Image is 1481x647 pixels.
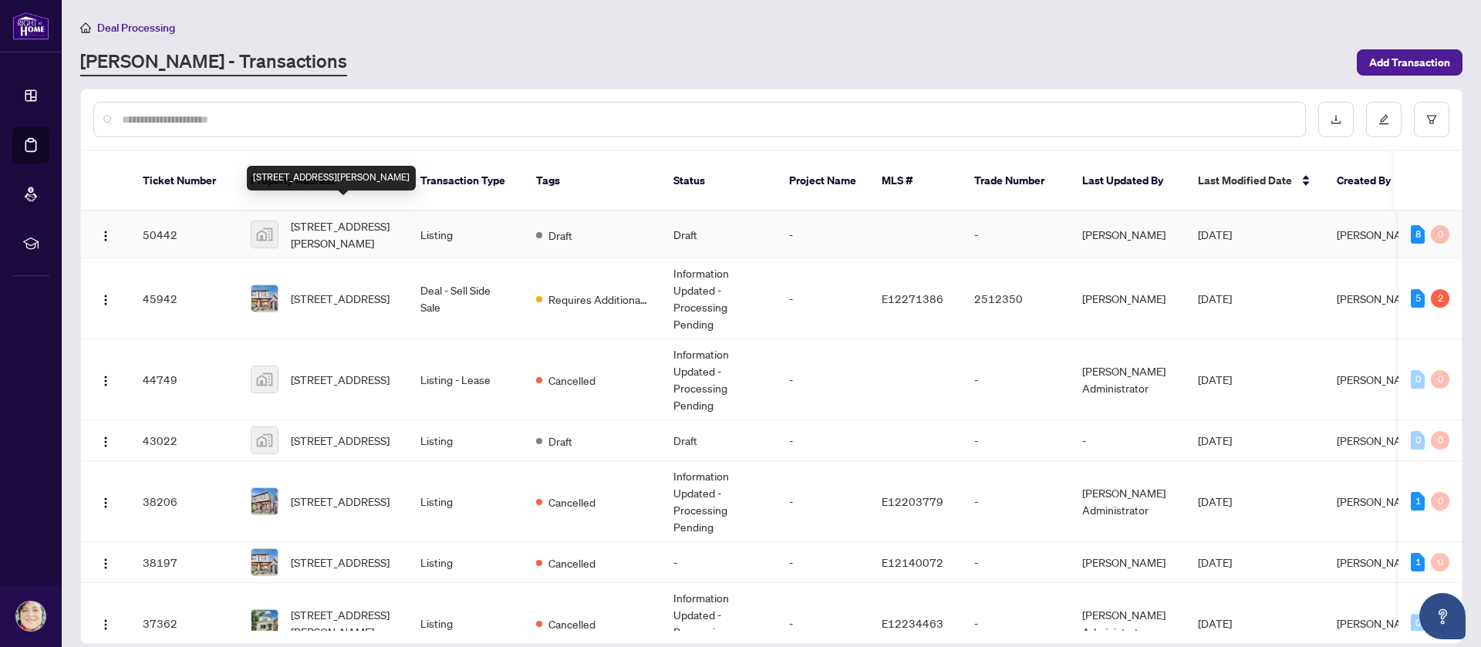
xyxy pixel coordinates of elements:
[1186,151,1324,211] th: Last Modified Date
[1070,420,1186,461] td: -
[1324,151,1417,211] th: Created By
[408,420,524,461] td: Listing
[1198,172,1292,189] span: Last Modified Date
[1198,433,1232,447] span: [DATE]
[291,371,390,388] span: [STREET_ADDRESS]
[1411,225,1425,244] div: 8
[1357,49,1462,76] button: Add Transaction
[869,151,962,211] th: MLS #
[1337,227,1420,241] span: [PERSON_NAME]
[130,339,238,420] td: 44749
[12,12,49,40] img: logo
[80,22,91,33] span: home
[130,151,238,211] th: Ticket Number
[408,339,524,420] td: Listing - Lease
[247,166,416,190] div: [STREET_ADDRESS][PERSON_NAME]
[548,433,572,450] span: Draft
[962,151,1070,211] th: Trade Number
[93,367,118,392] button: Logo
[1198,291,1232,305] span: [DATE]
[1431,370,1449,389] div: 0
[1411,431,1425,450] div: 0
[1431,492,1449,511] div: 0
[100,230,112,242] img: Logo
[251,285,278,312] img: thumbnail-img
[661,211,777,258] td: Draft
[548,494,595,511] span: Cancelled
[1070,542,1186,583] td: [PERSON_NAME]
[962,339,1070,420] td: -
[93,222,118,247] button: Logo
[661,151,777,211] th: Status
[548,291,649,308] span: Requires Additional Docs
[777,420,869,461] td: -
[93,489,118,514] button: Logo
[100,375,112,387] img: Logo
[1331,114,1341,125] span: download
[548,554,595,571] span: Cancelled
[1369,50,1450,75] span: Add Transaction
[777,258,869,339] td: -
[1337,433,1420,447] span: [PERSON_NAME]
[408,211,524,258] td: Listing
[962,211,1070,258] td: -
[548,227,572,244] span: Draft
[80,49,347,76] a: [PERSON_NAME] - Transactions
[1198,555,1232,569] span: [DATE]
[777,151,869,211] th: Project Name
[97,21,175,35] span: Deal Processing
[548,372,595,389] span: Cancelled
[661,258,777,339] td: Information Updated - Processing Pending
[291,554,390,571] span: [STREET_ADDRESS]
[1411,289,1425,308] div: 5
[1198,494,1232,508] span: [DATE]
[1337,291,1420,305] span: [PERSON_NAME]
[661,420,777,461] td: Draft
[1198,616,1232,630] span: [DATE]
[661,542,777,583] td: -
[661,461,777,542] td: Information Updated - Processing Pending
[1411,614,1425,632] div: 0
[130,258,238,339] td: 45942
[16,602,46,631] img: Profile Icon
[962,420,1070,461] td: -
[93,286,118,311] button: Logo
[93,428,118,453] button: Logo
[1070,151,1186,211] th: Last Updated By
[1411,370,1425,389] div: 0
[408,258,524,339] td: Deal - Sell Side Sale
[408,542,524,583] td: Listing
[1419,593,1466,639] button: Open asap
[1411,492,1425,511] div: 1
[1366,102,1402,137] button: edit
[408,151,524,211] th: Transaction Type
[882,291,943,305] span: E12271386
[777,211,869,258] td: -
[1318,102,1354,137] button: download
[100,497,112,509] img: Logo
[661,339,777,420] td: Information Updated - Processing Pending
[100,558,112,570] img: Logo
[291,217,396,251] span: [STREET_ADDRESS][PERSON_NAME]
[251,549,278,575] img: thumbnail-img
[777,339,869,420] td: -
[251,427,278,453] img: thumbnail-img
[1431,225,1449,244] div: 0
[251,488,278,514] img: thumbnail-img
[777,461,869,542] td: -
[100,436,112,448] img: Logo
[251,366,278,393] img: thumbnail-img
[1198,227,1232,241] span: [DATE]
[1070,339,1186,420] td: [PERSON_NAME] Administrator
[1337,555,1420,569] span: [PERSON_NAME]
[251,221,278,248] img: thumbnail-img
[1431,553,1449,571] div: 0
[291,493,390,510] span: [STREET_ADDRESS]
[1337,616,1420,630] span: [PERSON_NAME]
[93,611,118,635] button: Logo
[291,606,396,640] span: [STREET_ADDRESS][PERSON_NAME]
[882,555,943,569] span: E12140072
[130,461,238,542] td: 38206
[1337,372,1420,386] span: [PERSON_NAME]
[93,550,118,575] button: Logo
